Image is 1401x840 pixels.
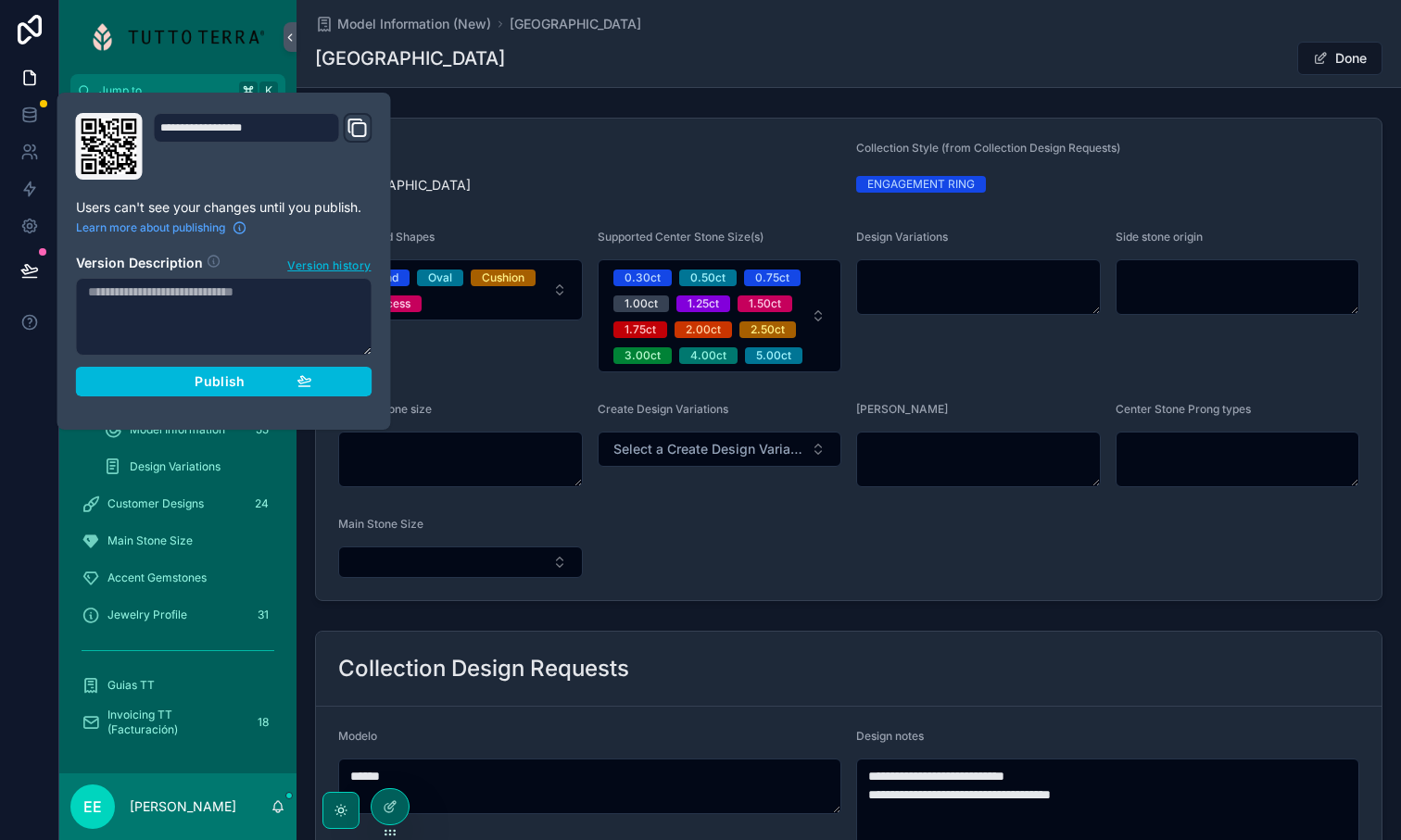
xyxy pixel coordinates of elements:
[107,570,207,585] span: Accent Gemstones
[867,176,975,193] div: ENGAGEMENT RING
[338,176,841,194] span: [GEOGRAPHIC_DATA]
[613,345,672,364] button: Unselect I_300_CT
[613,440,804,458] span: Select a Create Design Variations
[856,402,948,416] span: [PERSON_NAME]
[76,220,247,235] a: Learn more about publishing
[130,459,221,474] span: Design Variations
[59,107,297,763] div: scrollable content
[107,678,155,693] span: Guias TT
[686,321,721,338] div: 2.00ct
[613,320,667,338] button: Unselect I_175_CT
[338,654,629,683] h2: Collection Design Requests
[99,83,232,98] span: Jump to...
[93,450,285,483] a: Design Variations
[70,669,285,702] a: Guias TT
[690,270,726,286] div: 0.50ct
[625,347,661,364] div: 3.00ct
[70,598,285,632] a: Jewelry Profile31
[130,797,236,816] p: [PERSON_NAME]
[739,320,796,338] button: Unselect I_250_CT
[70,524,285,558] a: Main Stone Size
[471,268,536,286] button: Unselect CUSHION
[107,608,187,622] span: Jewelry Profile
[70,706,285,739] a: Invoicing TT (Facturación)18
[625,321,656,338] div: 1.75ct
[688,295,719,312] div: 1.25ct
[613,294,669,312] button: Unselect I_100_CT
[93,413,285,446] a: Model Information55
[482,270,524,286] div: Cushion
[1116,230,1203,244] span: Side stone origin
[856,729,924,743] span: Design notes
[690,347,726,364] div: 4.00ct
[338,259,583,320] button: Select Button
[744,268,801,286] button: Unselect I_075_CT
[76,220,225,235] span: Learn more about publishing
[337,15,491,33] span: Model Information (New)
[751,321,785,338] div: 2.50ct
[70,487,285,520] a: Customer Designs24
[856,230,948,244] span: Design Variations
[598,432,842,467] button: Select Button
[76,198,372,217] p: Users can't see your changes until you publish.
[76,367,372,396] button: Publish
[154,113,372,180] div: Domain and Custom Link
[252,604,274,626] div: 31
[315,15,491,33] a: Model Information (New)
[417,268,463,286] button: Unselect OVAL
[749,295,781,312] div: 1.50ct
[1116,402,1251,416] span: Center Stone Prong types
[625,270,661,286] div: 0.30ct
[83,796,102,818] span: EE
[261,83,276,98] span: K
[598,230,764,244] span: Supported Center Stone Size(s)
[856,141,1120,155] span: Collection Style (from Collection Design Requests)
[107,708,245,737] span: Invoicing TT (Facturación)
[92,22,264,52] img: App logo
[676,294,730,312] button: Unselect I_125_CT
[338,729,377,743] span: Modelo
[338,517,423,531] span: Main Stone Size
[625,295,658,312] div: 1.00ct
[598,402,728,416] span: Create Design Variations
[1297,42,1382,75] button: Done
[252,711,274,733] div: 18
[428,270,452,286] div: Oval
[675,320,732,338] button: Unselect I_200_CT
[315,45,505,71] h1: [GEOGRAPHIC_DATA]
[679,345,738,364] button: Unselect I_400_CT
[598,259,842,372] button: Select Button
[70,74,285,107] button: Jump to...K
[287,255,371,273] span: Version history
[755,270,789,286] div: 0.75ct
[679,268,737,286] button: Unselect I_050_CT
[107,496,204,511] span: Customer Designs
[195,373,245,390] span: Publish
[76,254,203,274] h2: Version Description
[613,268,672,286] button: Unselect I_030_CT
[756,347,791,364] div: 5.00ct
[510,15,641,33] a: [GEOGRAPHIC_DATA]
[338,546,583,578] button: Select Button
[107,533,193,548] span: Main Stone Size
[286,254,372,274] button: Version history
[130,422,225,437] span: Model Information
[249,493,274,515] div: 24
[250,419,274,441] div: 55
[738,294,792,312] button: Unselect I_150_CT
[745,345,802,364] button: Unselect I_500_CT
[70,561,285,595] a: Accent Gemstones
